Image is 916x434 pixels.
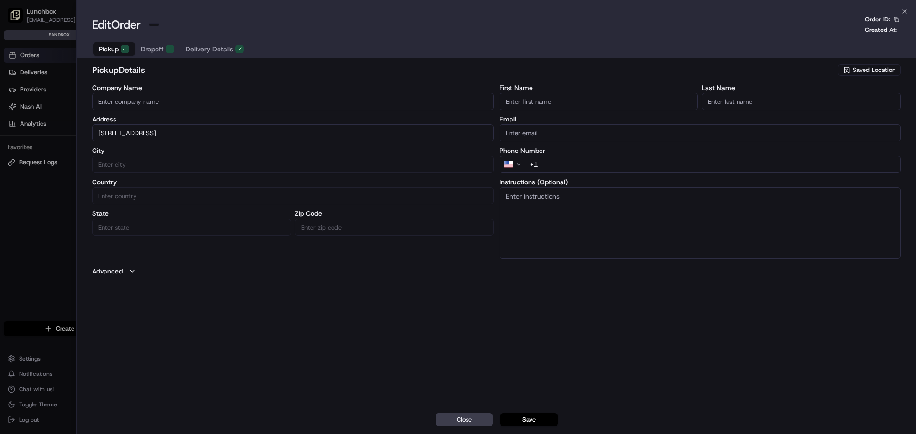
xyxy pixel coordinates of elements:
label: Instructions (Optional) [500,179,901,185]
div: 📗 [10,139,17,147]
label: Address [92,116,494,122]
label: Last Name [702,84,901,91]
label: Advanced [92,266,123,276]
input: Enter state [92,219,291,236]
a: 💻API Documentation [77,134,157,151]
div: Start new chat [32,91,156,101]
input: Enter address [92,124,494,141]
button: Advanced [92,266,901,276]
p: Welcome 👋 [10,38,174,53]
label: Country [92,179,494,185]
a: 📗Knowledge Base [6,134,77,151]
input: Enter email [500,124,901,141]
input: Enter country [92,187,494,204]
h2: pickup Details [92,63,836,77]
button: Close [436,413,493,426]
img: 1736555255976-a54dd68f-1ca7-489b-9aae-adbdc363a1c4 [10,91,27,108]
label: Company Name [92,84,494,91]
label: First Name [500,84,698,91]
span: Pylon [95,161,115,169]
label: State [92,210,291,217]
label: Email [500,116,901,122]
input: Enter company name [92,93,494,110]
p: Order ID: [865,15,890,24]
label: Phone Number [500,147,901,154]
span: Order [111,17,141,32]
span: API Documentation [90,138,153,148]
label: Zip Code [295,210,494,217]
span: Dropoff [141,44,164,54]
input: Enter last name [702,93,901,110]
a: Powered byPylon [67,161,115,169]
h1: Edit [92,17,141,32]
p: Created At: [865,26,897,34]
button: Saved Location [838,63,901,77]
label: City [92,147,494,154]
div: 💻 [81,139,88,147]
span: Pickup [99,44,119,54]
input: Enter zip code [295,219,494,236]
button: Start new chat [162,94,174,105]
span: Delivery Details [186,44,233,54]
div: We're available if you need us! [32,101,121,108]
img: Nash [10,10,29,29]
input: Enter first name [500,93,698,110]
input: Clear [25,61,157,71]
input: Enter phone number [524,156,901,173]
button: Save [500,413,558,426]
span: Knowledge Base [19,138,73,148]
span: Saved Location [853,66,895,74]
input: Enter city [92,156,494,173]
